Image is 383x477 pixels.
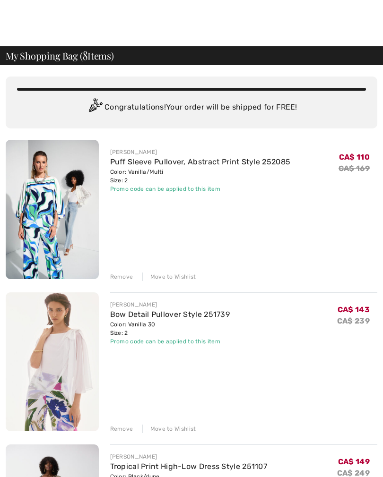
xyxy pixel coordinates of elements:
div: Color: Vanilla 30 Size: 2 [110,320,230,337]
span: 8 [83,49,87,61]
span: CA$ 110 [339,153,370,162]
img: Congratulation2.svg [86,98,104,117]
div: Move to Wishlist [142,273,196,281]
img: Puff Sleeve Pullover, Abstract Print Style 252085 [6,140,99,279]
div: Promo code can be applied to this item [110,185,291,193]
span: My Shopping Bag ( Items) [6,51,114,60]
div: Remove [110,273,133,281]
a: Bow Detail Pullover Style 251739 [110,310,230,319]
span: CA$ 149 [338,457,370,466]
s: CA$ 239 [337,316,370,325]
div: [PERSON_NAME] [110,148,291,156]
div: [PERSON_NAME] [110,300,230,309]
img: Bow Detail Pullover Style 251739 [6,292,99,431]
a: Tropical Print High-Low Dress Style 251107 [110,462,268,471]
a: Puff Sleeve Pullover, Abstract Print Style 252085 [110,157,291,166]
div: Promo code can be applied to this item [110,337,230,346]
s: CA$ 169 [339,164,370,173]
div: Remove [110,425,133,433]
div: Color: Vanilla/Multi Size: 2 [110,168,291,185]
div: Congratulations! Your order will be shipped for FREE! [17,98,366,117]
span: CA$ 143 [338,305,370,314]
div: Move to Wishlist [142,425,196,433]
div: [PERSON_NAME] [110,452,268,461]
